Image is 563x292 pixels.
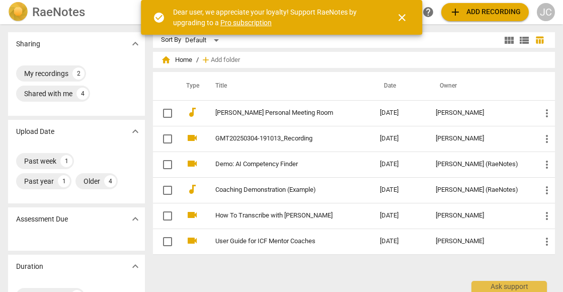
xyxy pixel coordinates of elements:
[215,109,344,117] a: [PERSON_NAME] Personal Meeting Room
[104,175,116,187] div: 4
[436,212,525,220] div: [PERSON_NAME]
[129,38,141,50] span: expand_more
[185,32,222,48] div: Default
[503,34,515,46] span: view_module
[153,12,165,24] span: check_circle
[449,6,521,18] span: Add recording
[186,209,198,221] span: videocam
[129,260,141,272] span: expand_more
[215,238,344,245] a: User Guide for ICF Mentor Coaches
[441,3,529,21] button: Upload
[129,213,141,225] span: expand_more
[186,106,198,118] span: audiotrack
[24,68,68,79] div: My recordings
[211,56,240,64] span: Add folder
[196,56,199,64] span: /
[161,55,171,65] span: home
[541,184,553,196] span: more_vert
[128,259,143,274] button: Show more
[502,33,517,48] button: Tile view
[128,36,143,51] button: Show more
[8,2,28,22] img: Logo
[517,33,532,48] button: List view
[24,156,56,166] div: Past week
[436,161,525,168] div: [PERSON_NAME] (RaeNotes)
[173,7,378,28] div: Dear user, we appreciate your loyalty! Support RaeNotes by upgrading to a
[372,72,428,100] th: Date
[16,261,43,272] p: Duration
[396,12,408,24] span: close
[372,126,428,152] td: [DATE]
[215,186,344,194] a: Coaching Demonstration (Example)
[541,210,553,222] span: more_vert
[161,36,181,44] div: Sort By
[372,152,428,177] td: [DATE]
[436,135,525,142] div: [PERSON_NAME]
[60,155,72,167] div: 1
[16,126,54,137] p: Upload Date
[32,5,85,19] h2: RaeNotes
[541,159,553,171] span: more_vert
[518,34,530,46] span: view_list
[203,72,372,100] th: Title
[24,89,72,99] div: Shared with me
[201,55,211,65] span: add
[428,72,533,100] th: Owner
[16,39,40,49] p: Sharing
[541,236,553,248] span: more_vert
[178,72,203,100] th: Type
[419,3,437,21] a: Help
[372,177,428,203] td: [DATE]
[215,212,344,220] a: How To Transcribe with [PERSON_NAME]
[76,88,89,100] div: 4
[541,133,553,145] span: more_vert
[537,3,555,21] button: JC
[129,125,141,137] span: expand_more
[436,238,525,245] div: [PERSON_NAME]
[8,2,143,22] a: LogoRaeNotes
[215,161,344,168] a: Demo: AI Competency Finder
[390,6,414,30] button: Close
[186,158,198,170] span: videocam
[436,109,525,117] div: [PERSON_NAME]
[58,175,70,187] div: 1
[72,67,85,80] div: 2
[535,35,544,45] span: table_chart
[372,229,428,254] td: [DATE]
[161,55,192,65] span: Home
[436,186,525,194] div: [PERSON_NAME] (RaeNotes)
[128,124,143,139] button: Show more
[186,235,198,247] span: videocam
[16,214,68,225] p: Assessment Due
[220,19,272,27] a: Pro subscription
[372,100,428,126] td: [DATE]
[422,6,434,18] span: help
[541,107,553,119] span: more_vert
[449,6,461,18] span: add
[372,203,428,229] td: [DATE]
[215,135,344,142] a: GMT20250304-191013_Recording
[24,176,54,186] div: Past year
[84,176,100,186] div: Older
[128,211,143,227] button: Show more
[471,281,547,292] div: Ask support
[532,33,547,48] button: Table view
[186,132,198,144] span: videocam
[186,183,198,195] span: audiotrack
